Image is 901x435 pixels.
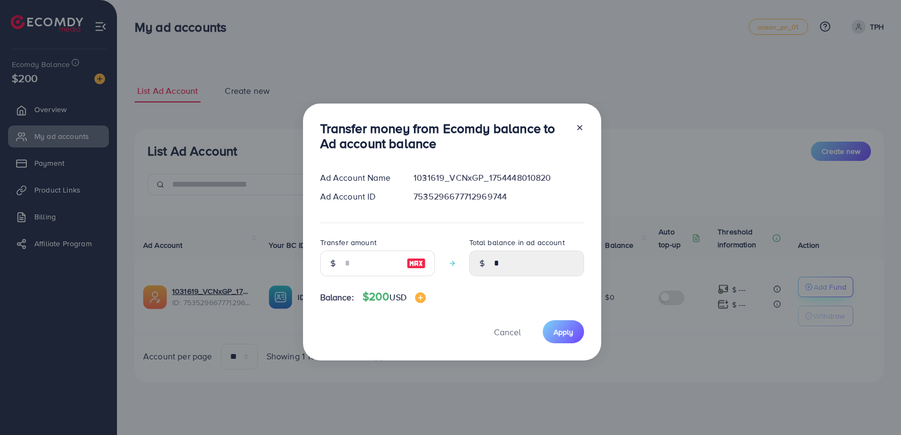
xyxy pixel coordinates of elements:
iframe: Chat [855,387,893,427]
span: Balance: [320,291,354,304]
span: Cancel [494,326,521,338]
img: image [407,257,426,270]
button: Cancel [481,320,534,343]
h4: $200 [363,290,426,304]
label: Total balance in ad account [469,237,565,248]
span: USD [389,291,406,303]
div: 1031619_VCNxGP_1754448010820 [405,172,592,184]
label: Transfer amount [320,237,376,248]
div: 7535296677712969744 [405,190,592,203]
h3: Transfer money from Ecomdy balance to Ad account balance [320,121,567,152]
img: image [415,292,426,303]
div: Ad Account ID [312,190,405,203]
button: Apply [543,320,584,343]
div: Ad Account Name [312,172,405,184]
span: Apply [553,327,573,337]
